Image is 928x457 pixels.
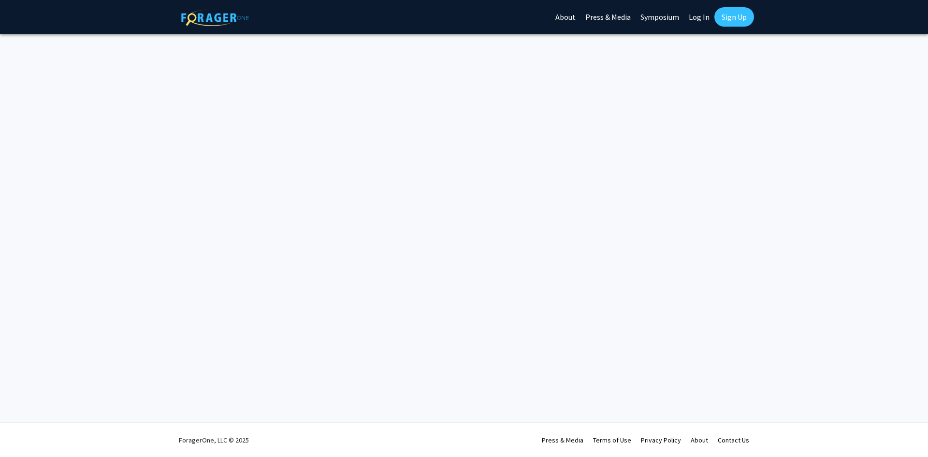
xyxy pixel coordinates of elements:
[181,9,249,26] img: ForagerOne Logo
[593,436,631,444] a: Terms of Use
[718,436,749,444] a: Contact Us
[542,436,583,444] a: Press & Media
[641,436,681,444] a: Privacy Policy
[714,7,754,27] a: Sign Up
[691,436,708,444] a: About
[179,423,249,457] div: ForagerOne, LLC © 2025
